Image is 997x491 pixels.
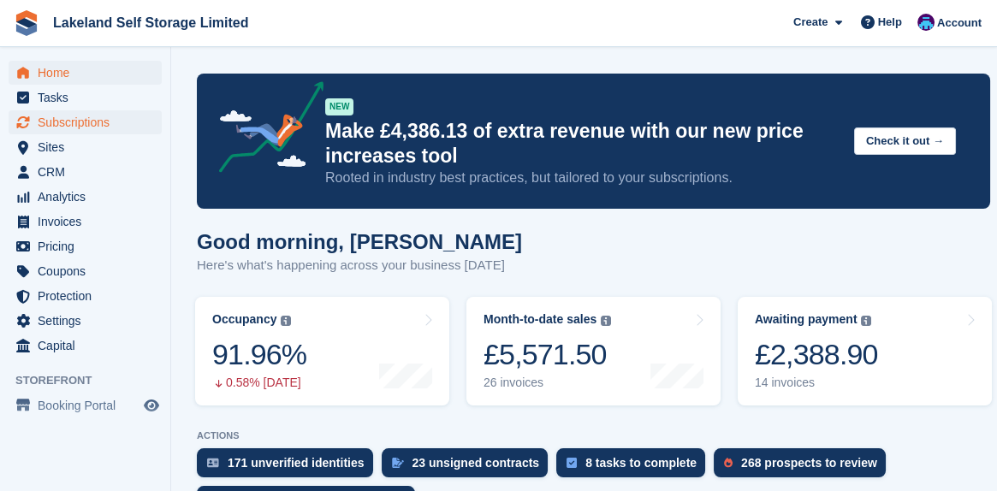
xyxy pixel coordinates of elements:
a: Month-to-date sales £5,571.50 26 invoices [466,297,721,405]
img: prospect-51fa495bee0391a8d652442698ab0144808aea92771e9ea1ae160a38d050c398.svg [724,458,733,468]
span: Analytics [38,185,140,209]
span: Coupons [38,259,140,283]
span: Home [38,61,140,85]
span: Create [793,14,828,31]
a: 268 prospects to review [714,448,894,486]
a: menu [9,309,162,333]
div: Month-to-date sales [484,312,596,327]
span: Subscriptions [38,110,140,134]
a: menu [9,160,162,184]
div: Occupancy [212,312,276,327]
a: Preview store [141,395,162,416]
div: Awaiting payment [755,312,858,327]
a: Awaiting payment £2,388.90 14 invoices [738,297,992,405]
span: Capital [38,334,140,358]
a: menu [9,185,162,209]
div: 8 tasks to complete [585,456,697,470]
span: Help [878,14,902,31]
a: menu [9,210,162,234]
a: 171 unverified identities [197,448,382,486]
a: menu [9,334,162,358]
a: menu [9,284,162,308]
a: menu [9,393,162,417]
img: icon-info-grey-7440780725fd019a000dd9b08b2336e03edf1995a4989e88bcd33f0948082b44.svg [281,316,291,326]
img: contract_signature_icon-13c848040528278c33f63329250d36e43548de30e8caae1d1a13099fd9432cc5.svg [392,458,404,468]
a: 8 tasks to complete [556,448,714,486]
img: verify_identity-adf6edd0f0f0b5bbfe63781bf79b02c33cf7c696d77639b501bdc392416b5a36.svg [207,458,219,468]
div: £2,388.90 [755,337,878,372]
a: menu [9,61,162,85]
span: Booking Portal [38,393,140,417]
div: 26 invoices [484,376,611,390]
img: price-adjustments-announcement-icon-8257ccfd72463d97f412b2fc003d46551f7dbcb40ab6d574587a9cd5c0d94... [205,81,324,179]
span: Account [937,15,982,32]
a: menu [9,135,162,159]
div: 171 unverified identities [228,456,365,470]
div: £5,571.50 [484,337,611,372]
img: icon-info-grey-7440780725fd019a000dd9b08b2336e03edf1995a4989e88bcd33f0948082b44.svg [601,316,611,326]
span: Pricing [38,234,140,258]
p: Make £4,386.13 of extra revenue with our new price increases tool [325,119,840,169]
span: CRM [38,160,140,184]
img: task-75834270c22a3079a89374b754ae025e5fb1db73e45f91037f5363f120a921f8.svg [567,458,577,468]
span: Tasks [38,86,140,109]
img: icon-info-grey-7440780725fd019a000dd9b08b2336e03edf1995a4989e88bcd33f0948082b44.svg [861,316,871,326]
a: Occupancy 91.96% 0.58% [DATE] [195,297,449,405]
span: Storefront [15,372,170,389]
a: 23 unsigned contracts [382,448,557,486]
div: 268 prospects to review [741,456,877,470]
h1: Good morning, [PERSON_NAME] [197,230,522,253]
span: Settings [38,309,140,333]
p: Rooted in industry best practices, but tailored to your subscriptions. [325,169,840,187]
div: NEW [325,98,353,115]
a: menu [9,110,162,134]
a: Lakeland Self Storage Limited [46,9,256,37]
div: 14 invoices [755,376,878,390]
img: stora-icon-8386f47178a22dfd0bd8f6a31ec36ba5ce8667c1dd55bd0f319d3a0aa187defe.svg [14,10,39,36]
div: 0.58% [DATE] [212,376,306,390]
span: Protection [38,284,140,308]
button: Check it out → [854,127,956,156]
p: Here's what's happening across your business [DATE] [197,256,522,275]
a: menu [9,259,162,283]
a: menu [9,86,162,109]
div: 23 unsigned contracts [412,456,540,470]
img: David Dickson [917,14,935,31]
div: 91.96% [212,337,306,372]
p: ACTIONS [197,430,990,441]
span: Sites [38,135,140,159]
a: menu [9,234,162,258]
span: Invoices [38,210,140,234]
